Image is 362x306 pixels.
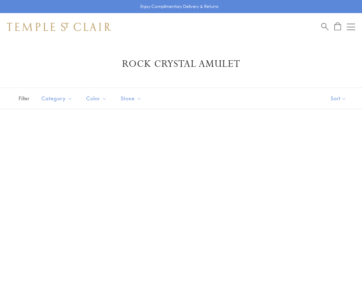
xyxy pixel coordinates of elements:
[117,94,147,103] span: Stone
[140,3,219,10] p: Enjoy Complimentary Delivery & Returns
[115,91,147,106] button: Stone
[38,94,78,103] span: Category
[81,91,112,106] button: Color
[83,94,112,103] span: Color
[7,23,111,31] img: Temple St. Clair
[315,88,362,109] button: Show sort by
[347,23,355,31] button: Open navigation
[17,58,345,70] h1: Rock Crystal Amulet
[36,91,78,106] button: Category
[334,22,341,31] a: Open Shopping Bag
[321,22,329,31] a: Search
